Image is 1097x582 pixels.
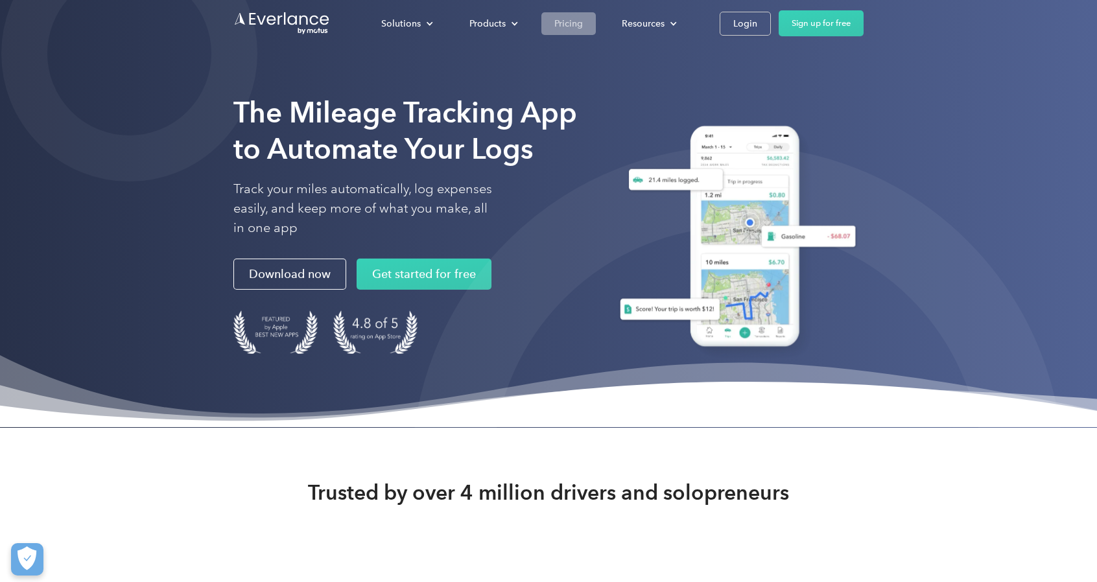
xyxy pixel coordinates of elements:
strong: Trusted by over 4 million drivers and solopreneurs [308,480,789,506]
strong: The Mileage Tracking App to Automate Your Logs [233,95,577,166]
img: Everlance, mileage tracker app, expense tracking app [604,116,864,362]
a: Download now [233,259,346,290]
a: Get started for free [357,259,491,290]
a: Sign up for free [779,10,864,36]
div: Login [733,16,757,32]
div: Products [456,12,528,35]
div: Solutions [368,12,443,35]
img: Badge for Featured by Apple Best New Apps [233,310,318,354]
div: Resources [609,12,687,35]
div: Solutions [381,16,421,32]
a: Pricing [541,12,596,35]
button: Cookies Settings [11,543,43,576]
img: 4.9 out of 5 stars on the app store [333,310,418,354]
div: Pricing [554,16,583,32]
div: Products [469,16,506,32]
div: Resources [622,16,665,32]
a: Go to homepage [233,11,331,36]
p: Track your miles automatically, log expenses easily, and keep more of what you make, all in one app [233,180,493,238]
a: Login [720,12,771,36]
